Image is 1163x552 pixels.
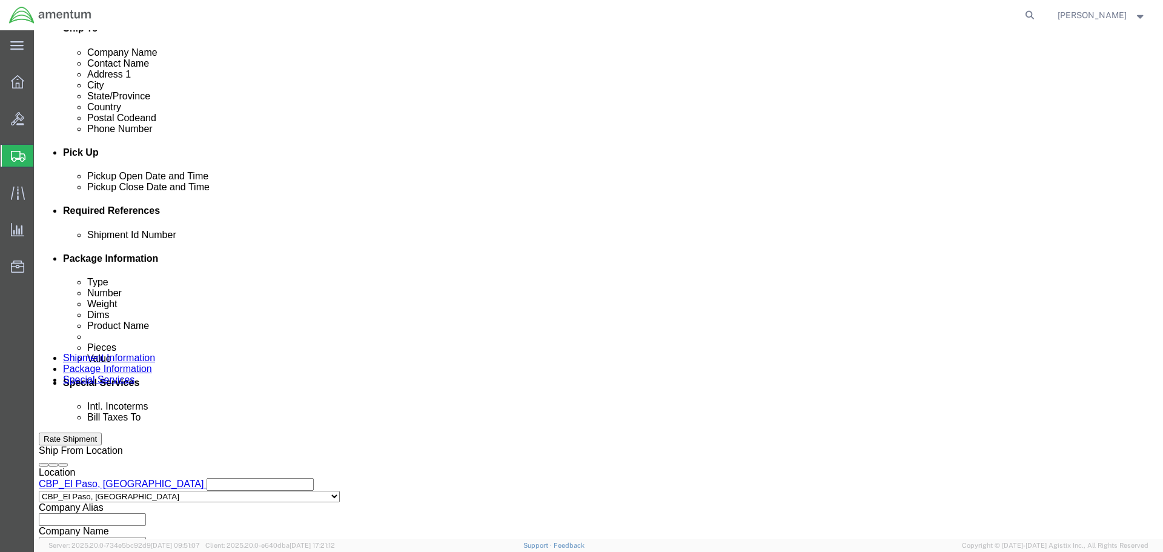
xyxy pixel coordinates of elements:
a: Feedback [554,542,585,549]
a: Support [523,542,554,549]
span: [DATE] 17:21:12 [290,542,335,549]
iframe: FS Legacy Container [34,30,1163,539]
button: [PERSON_NAME] [1057,8,1147,22]
span: Matthew McMillen [1058,8,1127,22]
span: Client: 2025.20.0-e640dba [205,542,335,549]
img: logo [8,6,92,24]
span: Server: 2025.20.0-734e5bc92d9 [48,542,200,549]
span: Copyright © [DATE]-[DATE] Agistix Inc., All Rights Reserved [962,540,1148,551]
span: [DATE] 09:51:07 [151,542,200,549]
